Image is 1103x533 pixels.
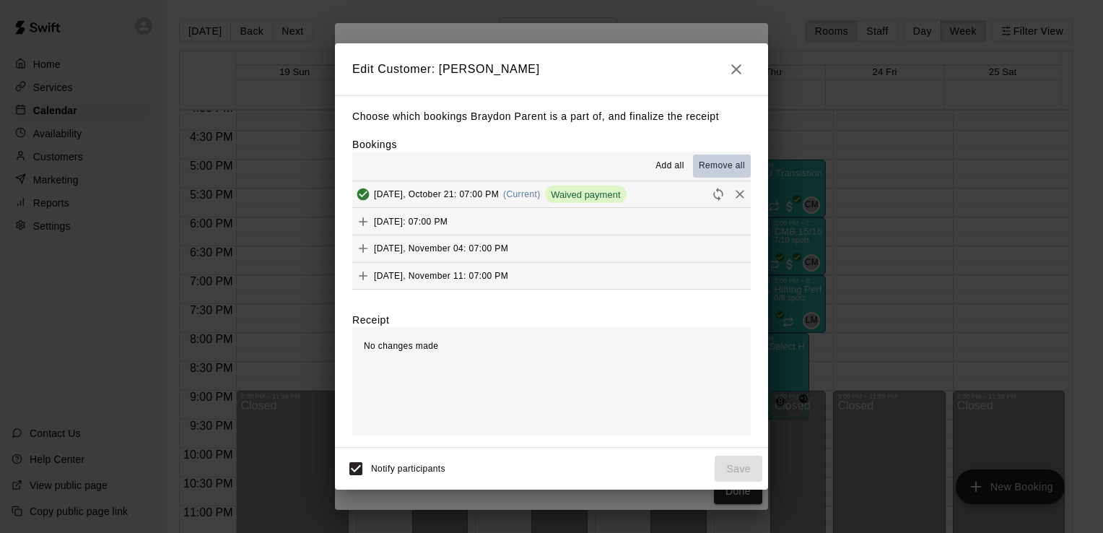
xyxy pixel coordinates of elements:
[655,159,684,173] span: Add all
[729,188,751,199] span: Remove
[352,243,374,253] span: Add
[707,188,729,199] span: Reschedule
[545,189,626,200] span: Waived payment
[374,271,508,281] span: [DATE], November 11: 07:00 PM
[352,263,751,290] button: Add[DATE], November 11: 07:00 PM
[352,235,751,262] button: Add[DATE], November 04: 07:00 PM
[352,139,397,150] label: Bookings
[374,189,499,199] span: [DATE], October 21: 07:00 PM
[352,183,374,205] button: Added & Paid
[371,464,445,474] span: Notify participants
[352,181,751,208] button: Added & Paid[DATE], October 21: 07:00 PM(Current)Waived paymentRescheduleRemove
[352,270,374,281] span: Add
[647,155,693,178] button: Add all
[374,243,508,253] span: [DATE], November 04: 07:00 PM
[503,189,541,199] span: (Current)
[352,215,374,226] span: Add
[699,159,745,173] span: Remove all
[364,341,438,351] span: No changes made
[352,108,751,126] p: Choose which bookings Braydon Parent is a part of, and finalize the receipt
[352,208,751,235] button: Add[DATE]: 07:00 PM
[352,313,389,327] label: Receipt
[335,43,768,95] h2: Edit Customer: [PERSON_NAME]
[693,155,751,178] button: Remove all
[374,216,448,226] span: [DATE]: 07:00 PM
